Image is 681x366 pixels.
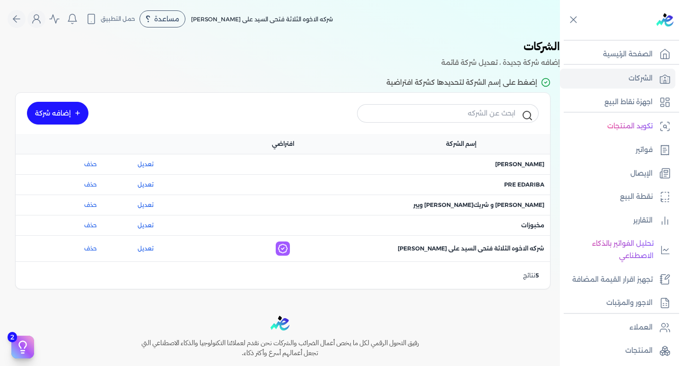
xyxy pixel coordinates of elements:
[30,244,97,253] button: حذف
[535,272,539,279] span: 5
[607,120,653,133] p: تكويد المنتجات
[112,180,179,189] a: تعديل
[636,144,653,156] p: فواتير
[565,238,654,262] p: تحليل الفواتير بالذكاء الاصطناعي
[101,15,135,23] span: حمل التطبيق
[560,187,675,207] a: نقطة البيع
[27,102,88,125] a: إضافه شركة
[560,116,675,136] a: تكويد المنتجات
[272,140,294,148] span: افتراضي
[521,221,544,230] span: مخبوزات
[504,180,544,189] span: Pre eDariba
[357,104,539,122] input: ابحث عن الشركه
[30,221,97,230] button: حذف
[630,168,653,180] p: الإيصال
[271,316,289,330] img: logo
[154,16,179,22] span: مساعدة
[413,201,544,209] span: [PERSON_NAME] و شريك[PERSON_NAME] ويير
[560,211,675,231] a: التقارير
[112,244,179,253] a: تعديل
[560,318,675,338] a: العملاء
[140,10,185,27] div: مساعدة
[560,234,675,266] a: تحليل الفواتير بالذكاء الاصطناعي
[191,16,333,23] span: شركه الاخوه الثلاثة فتحى السيد على [PERSON_NAME]
[572,274,653,286] p: تجهيز اقرار القيمة المضافة
[112,201,179,209] a: تعديل
[398,244,544,253] span: شركه الاخوه الثلاثة فتحى السيد على [PERSON_NAME]
[446,140,476,148] span: إسم الشركة
[629,321,653,334] p: العملاء
[560,140,675,160] a: فواتير
[112,221,179,230] a: تعديل
[560,45,675,64] a: الصفحة الرئيسية
[11,336,34,358] button: 2
[633,214,653,227] p: التقارير
[112,160,179,169] a: تعديل
[606,297,653,309] p: الاجور والمرتبات
[121,338,439,358] h6: رفيق التحول الرقمي لكل ما يخص أعمال الضرائب والشركات نحن نقدم لعملائنا التكنولوجيا والذكاء الاصطن...
[30,180,97,189] button: حذف
[560,69,675,89] a: الشركات
[604,96,653,108] p: اجهزة نقاط البيع
[523,269,539,282] p: نتائج
[625,345,653,357] p: المنتجات
[603,48,653,61] p: الصفحة الرئيسية
[560,293,675,313] a: الاجور والمرتبات
[560,164,675,184] a: الإيصال
[629,72,653,85] p: الشركات
[656,13,673,27] img: logo
[560,270,675,290] a: تجهيز اقرار القيمة المضافة
[560,92,675,112] a: اجهزة نقاط البيع
[620,191,653,203] p: نقطة البيع
[495,160,544,169] span: [PERSON_NAME]
[83,11,138,27] button: حمل التطبيق
[8,332,17,342] span: 2
[9,77,550,89] p: إضغط على إسم الشركة لتحديدها كشركة افتراضية
[30,160,97,169] button: حذف
[560,341,675,361] a: المنتجات
[30,201,97,209] button: حذف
